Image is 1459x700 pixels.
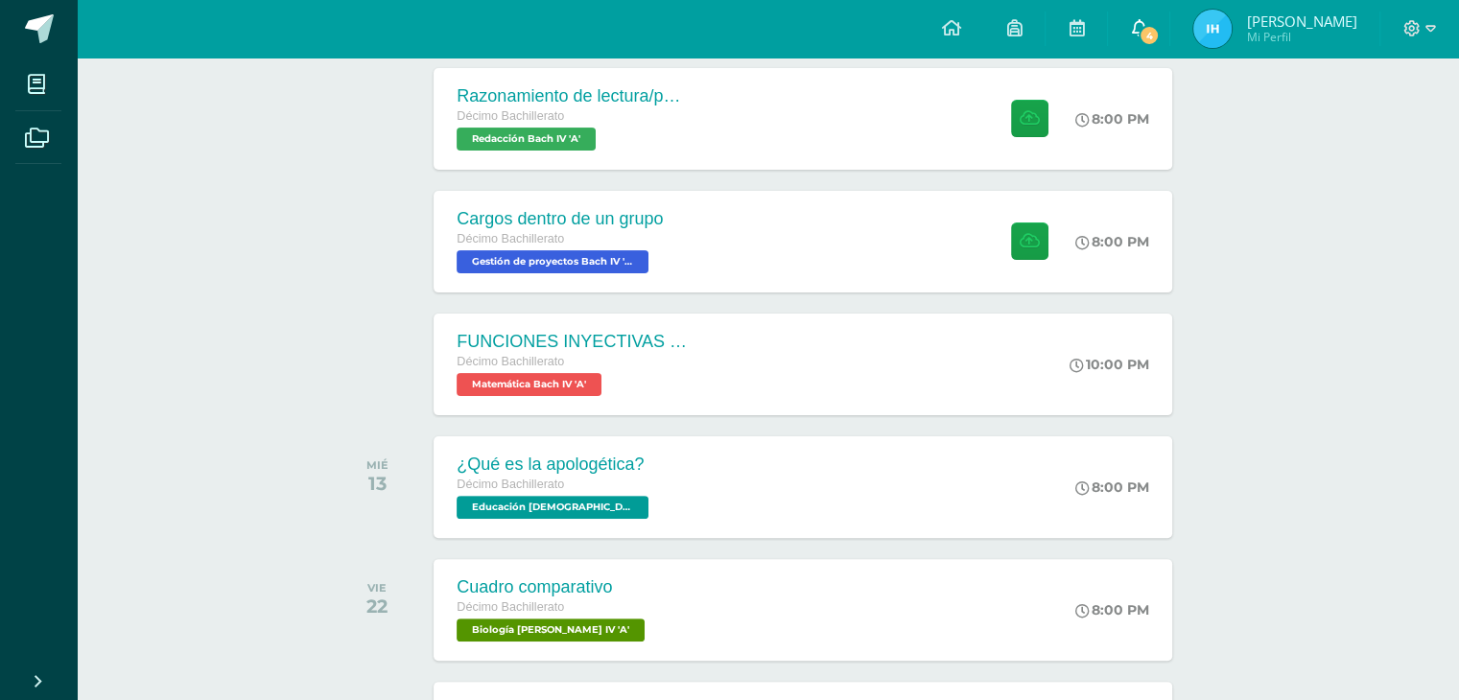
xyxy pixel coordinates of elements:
div: ¿Qué es la apologética? [457,455,653,475]
div: Razonamiento de lectura/pensamiento crítico [457,86,687,106]
span: 4 [1139,25,1160,46]
div: 10:00 PM [1070,356,1149,373]
span: Mi Perfil [1246,29,1356,45]
div: Cuadro comparativo [457,577,649,597]
span: Décimo Bachillerato [457,355,564,368]
div: MIÉ [366,458,388,472]
span: Décimo Bachillerato [457,232,564,245]
div: 22 [366,595,388,618]
div: 8:00 PM [1075,478,1149,496]
span: Biología Bach IV 'A' [457,618,645,642]
div: FUNCIONES INYECTIVAS (INVERSA DE UNA FUNCIÓN) [457,332,687,352]
span: Educación Cristiana Bach IV 'A' [457,496,648,519]
div: 8:00 PM [1075,601,1149,618]
span: Décimo Bachillerato [457,478,564,491]
span: Décimo Bachillerato [457,109,564,123]
img: 043e0417c7b4bbce082b72227dddb036.png [1193,10,1232,48]
div: 8:00 PM [1075,110,1149,128]
div: VIE [366,581,388,595]
div: 13 [366,472,388,495]
div: 8:00 PM [1075,233,1149,250]
span: Matemática Bach IV 'A' [457,373,601,396]
div: Cargos dentro de un grupo [457,209,663,229]
span: [PERSON_NAME] [1246,12,1356,31]
span: Gestión de proyectos Bach IV 'A' [457,250,648,273]
span: Redacción Bach IV 'A' [457,128,596,151]
span: Décimo Bachillerato [457,600,564,614]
